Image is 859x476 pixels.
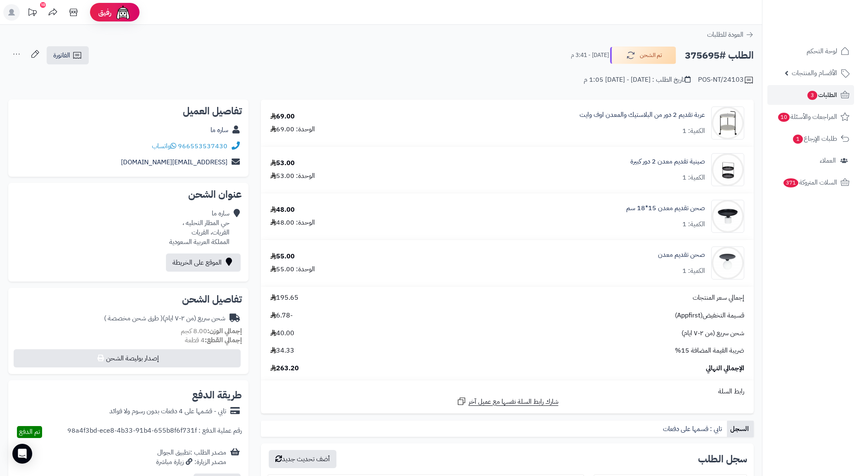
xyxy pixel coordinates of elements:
[580,110,705,120] a: عربة تقديم 2 دور من البلاستيك والمعدن اوف وايت
[192,390,242,400] h2: طريقة الدفع
[270,364,299,373] span: 263.20
[685,47,754,64] h2: الطلب #375695
[15,294,242,304] h2: تفاصيل الشحن
[178,141,227,151] a: 966553537430
[807,91,817,100] span: 3
[152,141,176,151] a: واتساب
[104,313,163,323] span: ( طرق شحن مخصصة )
[98,7,111,17] span: رفيق
[707,30,754,40] a: العودة للطلبات
[707,30,743,40] span: العودة للطلبات
[207,326,242,336] strong: إجمالي الوزن:
[67,426,242,438] div: رقم عملية الدفع : 98a4f3bd-ece8-4b33-91b4-655b8f6f731f
[682,266,705,276] div: الكمية: 1
[777,111,837,123] span: المراجعات والأسئلة
[270,311,293,320] span: -6.78
[15,106,242,116] h2: تفاصيل العميل
[169,209,230,246] div: ساره ما حي المطار التحليه ، القريات، القريات المملكة العربية السعودية
[270,346,294,355] span: 34.33
[270,252,295,261] div: 55.00
[767,151,854,171] a: العملاء
[12,444,32,464] div: Open Intercom Messenger
[807,45,837,57] span: لوحة التحكم
[269,450,336,468] button: أضف تحديث جديد
[706,364,744,373] span: الإجمالي النهائي
[156,457,226,467] div: مصدر الزيارة: زيارة مباشرة
[682,220,705,229] div: الكمية: 1
[270,205,295,215] div: 48.00
[121,157,227,167] a: [EMAIL_ADDRESS][DOMAIN_NAME]
[807,89,837,101] span: الطلبات
[40,2,46,8] div: 10
[660,421,727,437] a: تابي : قسمها على دفعات
[270,265,315,274] div: الوحدة: 55.00
[109,407,226,416] div: تابي - قسّمها على 4 دفعات بدون رسوم ولا فوائد
[166,253,241,272] a: الموقع على الخريطة
[820,155,836,166] span: العملاء
[457,396,558,407] a: شارك رابط السلة نفسها مع عميل آخر
[698,454,747,464] h3: سجل الطلب
[767,107,854,127] a: المراجعات والأسئلة10
[778,113,790,122] span: 10
[53,50,70,60] span: الفاتورة
[712,200,744,233] img: 1732792691-110321010032-90x90.jpg
[270,112,295,121] div: 69.00
[15,189,242,199] h2: عنوان الشحن
[792,133,837,144] span: طلبات الإرجاع
[693,293,744,303] span: إجمالي سعر المنتجات
[712,153,744,186] img: 1732715225-110313010080-90x90.jpg
[630,157,705,166] a: صينية تقديم معدن 2 دور كبيرة
[47,46,89,64] a: الفاتورة
[264,387,750,396] div: رابط السلة
[156,448,226,467] div: مصدر الطلب :تطبيق الجوال
[270,293,298,303] span: 195.65
[626,204,705,213] a: صحن تقديم معدن 15*18 سم
[682,329,744,338] span: شحن سريع (من ٢-٧ ايام)
[469,397,558,407] span: شارك رابط السلة نفسها مع عميل آخر
[712,246,744,279] img: 1732792950-110321010030-90x90.jpg
[675,346,744,355] span: ضريبة القيمة المضافة 15%
[104,314,225,323] div: شحن سريع (من ٢-٧ ايام)
[205,335,242,345] strong: إجمالي القطع:
[682,173,705,182] div: الكمية: 1
[181,326,242,336] small: 8.00 كجم
[727,421,754,437] a: السجل
[270,329,294,338] span: 40.00
[185,335,242,345] small: 4 قطعة
[658,250,705,260] a: صحن تقديم معدن
[682,126,705,136] div: الكمية: 1
[270,218,315,227] div: الوحدة: 48.00
[211,125,228,135] a: ساره ما
[698,75,754,85] div: POS-NT/24103
[767,173,854,192] a: السلات المتروكة371
[712,107,744,140] img: 1729603179-110108010198-90x90.jpg
[675,311,744,320] span: قسيمة التخفيض(Appfirst)
[783,178,798,187] span: 371
[793,135,803,144] span: 1
[610,47,676,64] button: تم الشحن
[115,4,131,21] img: ai-face.png
[767,129,854,149] a: طلبات الإرجاع1
[792,67,837,79] span: الأقسام والمنتجات
[14,349,241,367] button: إصدار بوليصة الشحن
[270,171,315,181] div: الوحدة: 53.00
[571,51,609,59] small: [DATE] - 3:41 م
[584,75,691,85] div: تاريخ الطلب : [DATE] - [DATE] 1:05 م
[270,125,315,134] div: الوحدة: 69.00
[22,4,43,23] a: تحديثات المنصة
[767,85,854,105] a: الطلبات3
[19,427,40,437] span: تم الدفع
[767,41,854,61] a: لوحة التحكم
[270,159,295,168] div: 53.00
[783,177,837,188] span: السلات المتروكة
